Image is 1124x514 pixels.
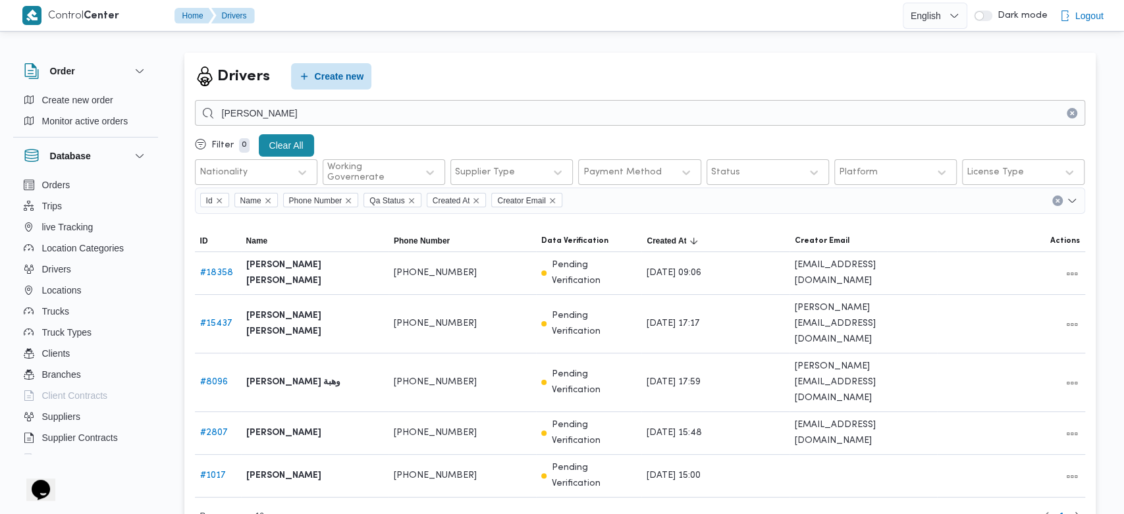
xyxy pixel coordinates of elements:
[195,100,1085,126] input: Search...
[1067,108,1077,118] button: Clear input
[291,63,372,90] button: Create new
[315,68,364,84] span: Create new
[24,63,147,79] button: Order
[18,217,153,238] button: live Tracking
[795,236,849,246] span: Creator Email
[647,265,701,281] span: [DATE] 09:06
[1054,3,1109,29] button: Logout
[42,92,113,108] span: Create new order
[18,385,153,406] button: Client Contracts
[211,140,234,151] p: Filter
[211,8,255,24] button: Drivers
[200,378,228,386] a: #8096
[689,236,699,246] svg: Sorted in descending order
[394,265,477,281] span: [PHONE_NUMBER]
[1067,195,1077,206] button: Open list of options
[42,282,82,298] span: Locations
[200,428,228,437] a: #2807
[50,63,75,79] h3: Order
[18,301,153,322] button: Trucks
[967,167,1024,178] div: License Type
[427,193,487,207] span: Created At
[394,316,477,332] span: [PHONE_NUMBER]
[246,425,321,441] b: [PERSON_NAME]
[195,230,241,251] button: ID
[552,308,636,340] p: Pending Verification
[200,236,208,246] span: ID
[246,374,340,390] b: [PERSON_NAME] وهبة
[795,257,932,289] span: [EMAIL_ADDRESS][DOMAIN_NAME]
[18,90,153,111] button: Create new order
[18,238,153,259] button: Location Categories
[641,230,789,251] button: Created AtSorted in descending order
[200,319,232,328] a: #15437
[200,269,233,277] a: #18358
[42,388,108,403] span: Client Contracts
[200,471,226,480] a: #1017
[200,167,248,178] div: Nationality
[18,174,153,195] button: Orders
[18,280,153,301] button: Locations
[583,167,661,178] div: Payment Method
[42,451,75,467] span: Devices
[239,138,250,153] p: 0
[795,300,932,347] span: [PERSON_NAME][EMAIL_ADDRESS][DOMAIN_NAME]
[13,461,55,501] iframe: chat widget
[18,364,153,385] button: Branches
[234,193,278,207] span: Name
[42,177,70,193] span: Orders
[18,111,153,132] button: Monitor active orders
[206,193,213,208] span: Id
[647,468,701,484] span: [DATE] 15:00
[394,468,477,484] span: [PHONE_NUMBER]
[18,343,153,364] button: Clients
[42,324,92,340] span: Truck Types
[491,193,562,207] span: Creator Email
[215,197,223,205] button: Remove Id from selection in this group
[241,230,388,251] button: Name
[1075,8,1104,24] span: Logout
[455,167,515,178] div: Supplier Type
[18,448,153,469] button: Devices
[1064,426,1080,442] button: All actions
[369,193,404,208] span: Qa Status
[795,417,932,449] span: [EMAIL_ADDRESS][DOMAIN_NAME]
[18,406,153,427] button: Suppliers
[647,316,700,332] span: [DATE] 17:17
[541,236,608,246] span: Data Verification
[344,197,352,205] button: Remove Phone Number from selection in this group
[246,468,321,484] b: [PERSON_NAME]
[1064,317,1080,332] button: All actions
[1064,375,1080,391] button: All actions
[388,230,536,251] button: Phone Number
[992,11,1048,21] span: Dark mode
[283,193,359,207] span: Phone Number
[433,193,470,208] span: Created At
[42,367,81,382] span: Branches
[246,308,383,340] b: [PERSON_NAME] [PERSON_NAME]
[408,197,415,205] button: Remove Qa Status from selection in this group
[84,11,119,21] b: Center
[42,219,94,235] span: live Tracking
[394,425,477,441] span: [PHONE_NUMBER]
[42,240,124,256] span: Location Categories
[200,193,229,207] span: Id
[240,193,261,208] span: Name
[289,193,342,208] span: Phone Number
[18,259,153,280] button: Drivers
[1064,469,1080,484] button: All actions
[1064,266,1080,282] button: All actions
[549,197,556,205] button: Remove Creator Email from selection in this group
[264,197,272,205] button: Remove Name from selection in this group
[13,90,158,137] div: Order
[327,162,412,183] div: Working Governerate
[1052,195,1063,206] button: Clear input
[42,113,128,129] span: Monitor active orders
[711,167,740,178] div: Status
[13,174,158,459] div: Database
[42,346,70,361] span: Clients
[394,236,450,246] span: Phone Number
[22,6,41,25] img: X8yXhbKr1z7QwAAAABJRU5ErkJggg==
[1050,236,1080,246] span: Actions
